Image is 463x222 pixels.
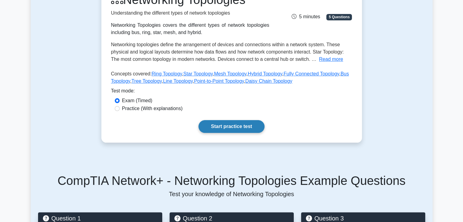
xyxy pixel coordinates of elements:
h5: Question 1 [43,215,157,222]
a: Start practice test [198,120,265,133]
label: Exam (Timed) [122,97,153,104]
label: Practice (With explanations) [122,105,183,112]
a: Mesh Topology [214,71,246,76]
div: Test mode: [111,87,352,97]
span: 5 minutes [292,14,320,19]
a: Tree Topology [132,78,162,84]
button: Read more [319,56,343,63]
a: Ring Topology [152,71,182,76]
a: Fully Connected Topology [283,71,339,76]
a: Hybrid Topology [248,71,282,76]
p: Test your knowledge of Networking Topologies [38,190,425,198]
a: Point-to-Point Topology [194,78,244,84]
h5: CompTIA Network+ - Networking Topologies Example Questions [38,173,425,188]
h5: Question 2 [174,215,289,222]
a: Star Topology [183,71,212,76]
p: Concepts covered: , , , , , , , , , [111,70,352,87]
div: Networking Topologies covers the different types of network topologies including bus, ring, star,... [111,22,269,36]
a: Daisy Chain Topology [245,78,292,84]
h5: Question 3 [306,215,420,222]
span: 5 Questions [326,14,352,20]
span: Networking topologies define the arrangement of devices and connections within a network system. ... [111,42,344,62]
a: Line Topology [163,78,193,84]
p: Understanding the different types of network topologies [111,9,269,17]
